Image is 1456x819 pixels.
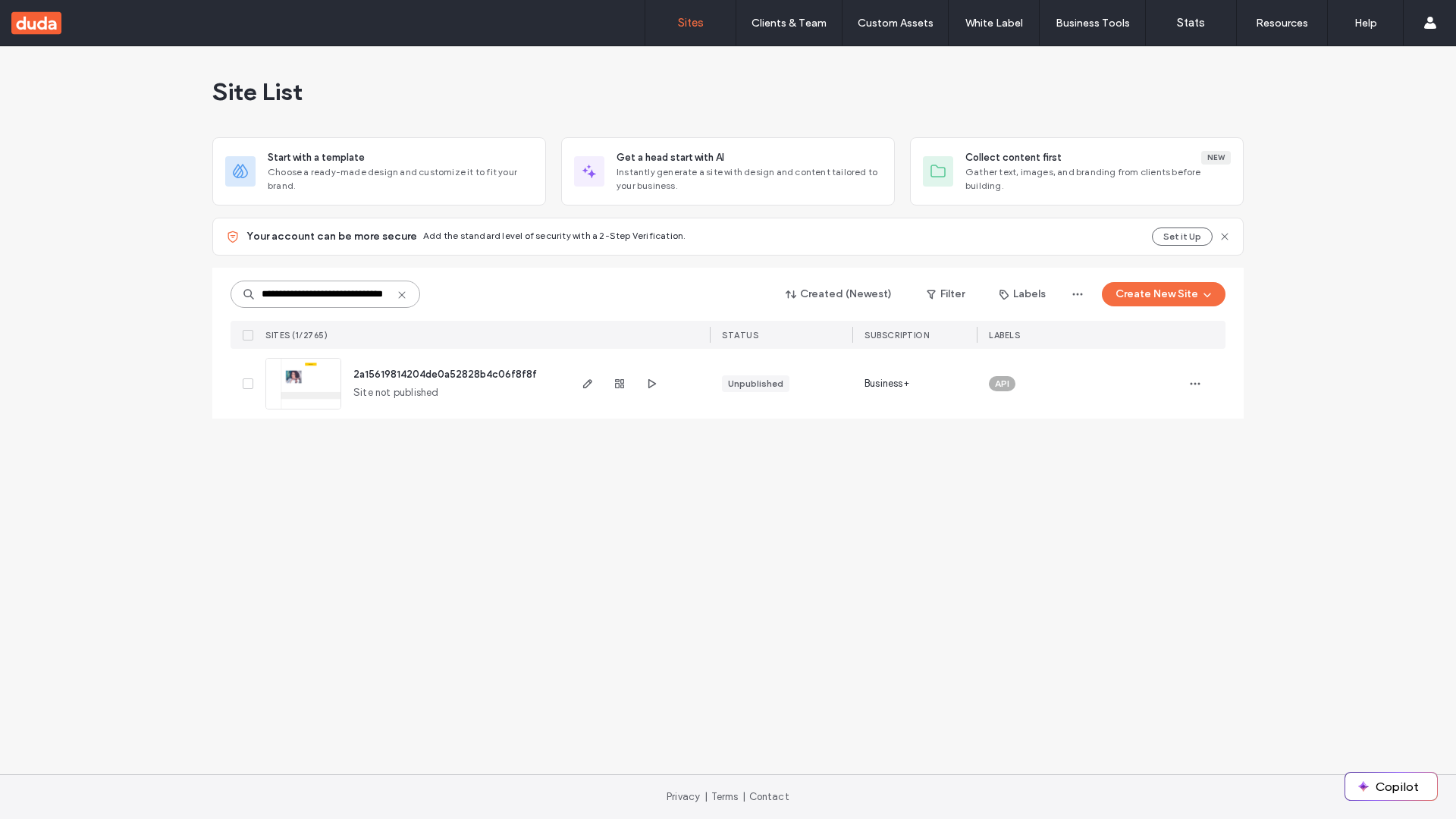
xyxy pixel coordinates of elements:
[353,385,439,400] span: Site not published
[965,17,1023,30] label: White Label
[1177,16,1205,30] label: Stats
[1345,773,1437,800] button: Copilot
[965,165,1231,193] span: Gather text, images, and branding from clients before building.
[711,791,739,802] a: Terms
[353,369,537,380] a: 2a15619814204de0a52828b4c06f8f8f
[678,16,704,30] label: Sites
[752,17,827,30] label: Clients & Team
[989,330,1020,340] span: LABELS
[728,377,783,391] div: Unpublished
[1354,17,1377,30] label: Help
[667,791,700,802] a: Privacy
[212,77,303,107] span: Site List
[773,282,905,306] button: Created (Newest)
[986,282,1059,306] button: Labels
[995,377,1009,391] span: API
[423,230,686,241] span: Add the standard level of security with a 2-Step Verification.
[561,137,895,206] div: Get a head start with AIInstantly generate a site with design and content tailored to your business.
[212,137,546,206] div: Start with a templateChoose a ready-made design and customize it to fit your brand.
[246,229,417,244] span: Your account can be more secure
[1152,227,1213,246] button: Set it Up
[864,376,909,391] span: Business+
[704,791,708,802] span: |
[268,150,365,165] span: Start with a template
[749,791,789,802] a: Contact
[617,165,882,193] span: Instantly generate a site with design and content tailored to your business.
[1056,17,1130,30] label: Business Tools
[617,150,724,165] span: Get a head start with AI
[965,150,1062,165] span: Collect content first
[1256,17,1308,30] label: Resources
[912,282,980,306] button: Filter
[742,791,745,802] span: |
[910,137,1244,206] div: Collect content firstNewGather text, images, and branding from clients before building.
[1102,282,1225,306] button: Create New Site
[722,330,758,340] span: STATUS
[858,17,934,30] label: Custom Assets
[268,165,533,193] span: Choose a ready-made design and customize it to fit your brand.
[864,330,929,340] span: SUBSCRIPTION
[265,330,328,340] span: SITES (1/2765)
[1201,151,1231,165] div: New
